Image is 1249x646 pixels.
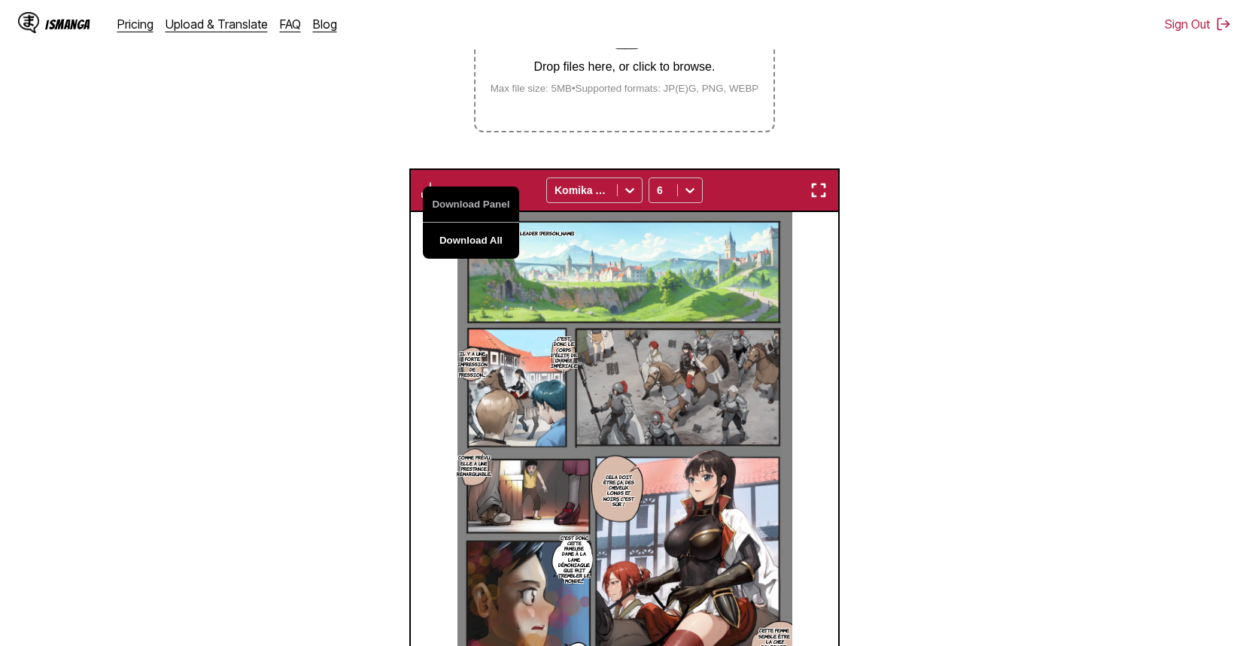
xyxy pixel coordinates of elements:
[1165,17,1231,32] button: Sign Out
[313,17,337,32] a: Blog
[166,17,268,32] a: Upload & Translate
[479,60,771,74] p: Drop files here, or click to browse.
[423,187,519,223] button: Download Panel
[18,12,39,33] img: IsManga Logo
[421,181,439,199] img: Download translated images
[454,348,491,381] p: Il y a une forte impression de pression...
[423,223,519,259] button: Download All
[117,17,153,32] a: Pricing
[45,17,90,32] div: IsManga
[598,472,639,510] p: Cela doit être ça, des cheveux longs et noirs, c'est sûr !
[480,228,577,239] p: [PERSON_NAME], leader [PERSON_NAME]
[555,532,593,587] p: C'est donc cette fameuse dame à la lame démoniaque qui fait trembler le monde...
[548,333,580,377] p: C'est donc le corps d'élite de l'armée impériale !
[479,83,771,94] small: Max file size: 5MB • Supported formats: JP(E)G, PNG, WEBP
[280,17,301,32] a: FAQ
[454,452,494,480] p: Comme prévu, elle a une prestance remarquable.
[1216,17,1231,32] img: Sign out
[18,12,117,36] a: IsManga LogoIsManga
[810,181,828,199] img: Enter fullscreen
